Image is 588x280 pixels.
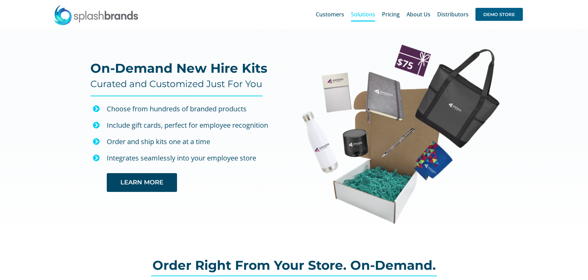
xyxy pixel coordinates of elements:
div: Choose from hundreds of branded products [107,103,282,115]
p: Order and ship kits one at a time [107,136,282,148]
nav: Main Menu [316,3,523,25]
a: LEARN MORE [107,173,177,192]
a: Customers [316,3,344,25]
a: Pricing [382,3,400,25]
img: Anders New Hire Kit Web Image-01 [302,44,500,224]
h2: On-Demand New Hire Kits [90,61,267,75]
a: DEMO STORE [475,3,523,25]
span: LEARN MORE [120,179,163,186]
span: Solutions [351,12,375,17]
span: Distributors [437,12,469,17]
span: Customers [316,12,344,17]
span: Order Right From Your Store. On-Demand. [152,257,436,273]
span: Pricing [382,12,400,17]
span: About Us [407,12,430,17]
a: Distributors [437,3,469,25]
span: DEMO STORE [475,8,523,21]
p: Integrates seamlessly into your employee store [107,152,282,164]
div: Include gift cards, perfect for employee recognition [107,120,282,131]
h4: Curated and Customized Just For You [90,79,262,89]
img: SplashBrands.com Logo [54,5,139,25]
